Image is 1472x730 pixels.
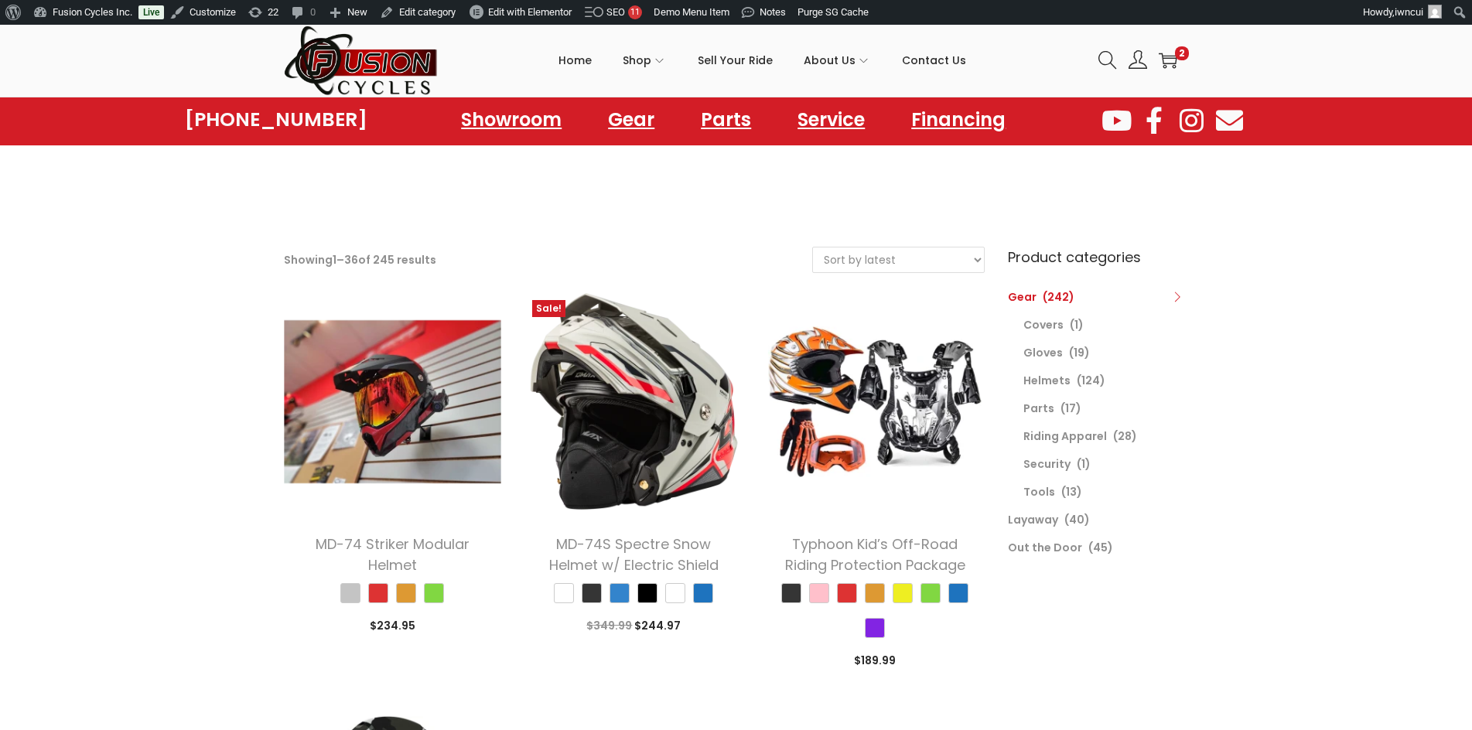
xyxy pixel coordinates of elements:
a: Service [782,102,880,138]
a: Shop [623,26,667,95]
span: (28) [1113,428,1137,444]
nav: Menu [446,102,1021,138]
a: Parts [685,102,767,138]
img: Product image [524,292,743,510]
a: MD-74S Spectre Snow Helmet w/ Electric Shield [549,534,719,575]
img: Product image [284,292,502,510]
span: (17) [1060,401,1081,416]
select: Shop order [813,247,984,272]
span: 36 [344,252,358,268]
span: 234.95 [370,618,415,633]
span: (124) [1077,373,1105,388]
span: (13) [1061,484,1082,500]
a: MD-74 Striker Modular Helmet [316,534,470,575]
a: 2 [1159,51,1177,70]
span: 244.97 [634,618,681,633]
p: Showing – of 245 results [284,249,436,271]
span: iwncui [1395,6,1423,18]
a: Security [1023,456,1071,472]
img: Woostify retina logo [284,25,439,97]
span: 349.99 [586,618,632,633]
span: $ [634,618,641,633]
h6: Product categories [1008,247,1189,268]
img: Product image [766,292,984,510]
span: (40) [1064,512,1090,527]
span: (45) [1088,540,1113,555]
a: Helmets [1023,373,1071,388]
span: (1) [1077,456,1091,472]
span: Sell Your Ride [698,41,773,80]
a: Home [558,26,592,95]
a: Showroom [446,102,577,138]
a: Financing [896,102,1021,138]
span: $ [370,618,377,633]
a: Typhoon Kid’s Off-Road Riding Protection Package [785,534,965,575]
a: Parts [1023,401,1054,416]
div: 11 [628,5,642,19]
a: Gear [1008,289,1037,305]
a: Live [138,5,164,19]
span: Edit with Elementor [488,6,572,18]
a: Contact Us [902,26,966,95]
span: (1) [1070,317,1084,333]
a: Layaway [1008,512,1058,527]
a: Tools [1023,484,1055,500]
span: $ [854,653,861,668]
a: About Us [804,26,871,95]
span: Shop [623,41,651,80]
span: (242) [1043,289,1074,305]
span: $ [586,618,593,633]
span: Home [558,41,592,80]
a: Out the Door [1008,540,1082,555]
span: About Us [804,41,856,80]
span: Contact Us [902,41,966,80]
a: Sell Your Ride [698,26,773,95]
span: 189.99 [854,653,896,668]
a: Covers [1023,317,1064,333]
a: Riding Apparel [1023,428,1107,444]
a: [PHONE_NUMBER] [185,109,367,131]
span: 1 [333,252,336,268]
nav: Primary navigation [439,26,1087,95]
span: (19) [1069,345,1090,360]
a: Gear [593,102,670,138]
a: Gloves [1023,345,1063,360]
